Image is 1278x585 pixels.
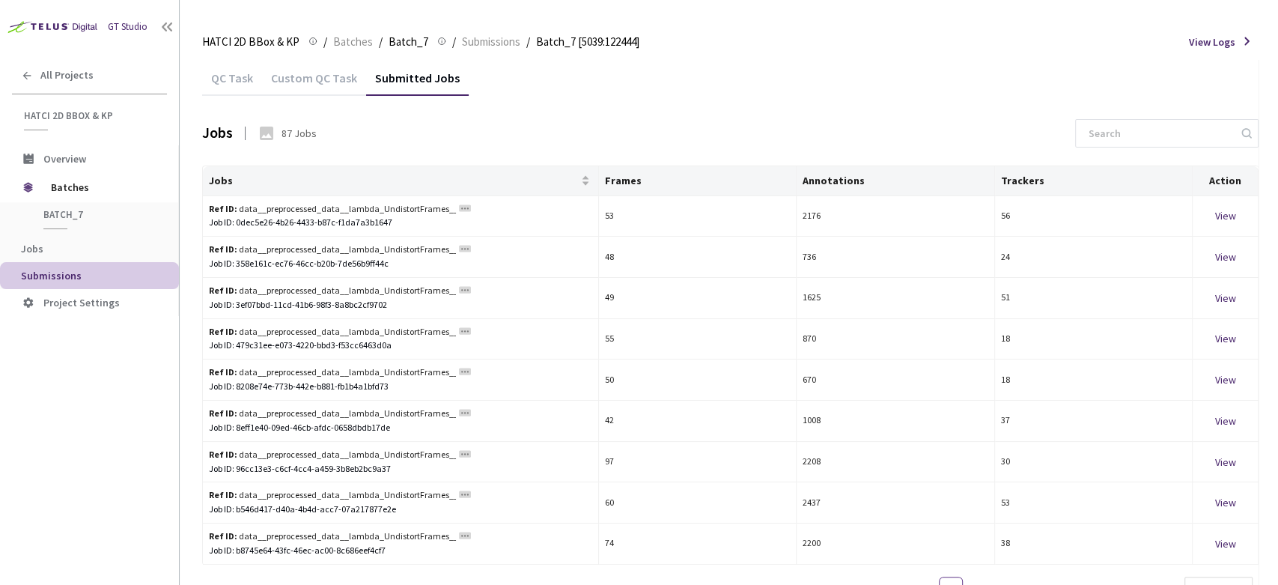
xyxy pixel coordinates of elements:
div: data__preprocessed_data__lambda_UndistortFrames__20250403_114023/ [209,202,456,216]
div: data__preprocessed_data__lambda_UndistortFrames__20250401_134221/ [209,366,456,380]
span: Submissions [462,33,520,51]
div: data__preprocessed_data__lambda_UndistortFrames__20250408_152951/ [209,325,456,339]
span: View Logs [1189,34,1235,49]
div: data__preprocessed_data__lambda_UndistortFrames__20250327_110803/ [209,448,456,462]
div: Job ID: 8eff1e40-09ed-46cb-afdc-0658dbdb17de [209,421,592,435]
span: Submissions [21,269,82,282]
td: 2208 [797,442,994,483]
td: 870 [797,319,994,360]
div: View [1199,372,1252,388]
th: Annotations [797,166,994,196]
div: data__preprocessed_data__lambda_UndistortFrames__20250403_135847/ [209,407,456,421]
td: 38 [995,524,1193,565]
div: View [1199,330,1252,347]
div: Job ID: 8208e74e-773b-442e-b881-fb1b4a1bfd73 [209,380,592,394]
div: View [1199,249,1252,265]
td: 51 [995,278,1193,319]
span: All Projects [40,69,94,82]
li: / [526,33,530,51]
b: Ref ID: [209,203,237,214]
li: / [452,33,456,51]
td: 42 [599,401,797,442]
td: 18 [995,360,1193,401]
span: Batches [51,172,153,202]
b: Ref ID: [209,366,237,378]
b: Ref ID: [209,243,237,255]
li: / [323,33,327,51]
td: 670 [797,360,994,401]
td: 56 [995,196,1193,237]
th: Jobs [203,166,599,196]
b: Ref ID: [209,326,237,337]
span: HATCI 2D BBox & KP [202,33,299,51]
div: View [1199,413,1252,429]
a: Submissions [459,33,523,49]
div: data__preprocessed_data__lambda_UndistortFrames__20250410_115913/ [209,243,456,257]
td: 74 [599,524,797,565]
div: Submitted Jobs [366,70,469,96]
td: 48 [599,237,797,278]
div: Job ID: b8745e64-43fc-46ec-ac00-8c686eef4cf7 [209,544,592,558]
div: QC Task [202,70,262,96]
b: Ref ID: [209,530,237,542]
th: Action [1193,166,1259,196]
div: Job ID: 96cc13e3-c6cf-4cc4-a459-3b8eb2bc9a37 [209,462,592,476]
td: 2176 [797,196,994,237]
span: Batch_7 [5039:122444] [536,33,639,51]
td: 1625 [797,278,994,319]
div: View [1199,494,1252,511]
td: 50 [599,360,797,401]
td: 736 [797,237,994,278]
td: 2437 [797,482,994,524]
div: Job ID: 0dec5e26-4b26-4433-b87c-f1da7a3b1647 [209,216,592,230]
td: 1008 [797,401,994,442]
td: 18 [995,319,1193,360]
span: HATCI 2D BBox & KP [24,109,158,122]
span: Jobs [209,175,578,187]
td: 24 [995,237,1193,278]
span: Jobs [21,242,43,255]
div: 87 Jobs [282,126,317,141]
div: Job ID: 3ef07bbd-11cd-41b6-98f3-8a8bc2cf9702 [209,298,592,312]
td: 2200 [797,524,994,565]
td: 37 [995,401,1193,442]
div: View [1199,290,1252,306]
div: data__preprocessed_data__lambda_UndistortFrames__20250327_110551/ [209,530,456,544]
div: Jobs [202,122,233,144]
b: Ref ID: [209,449,237,460]
div: data__preprocessed_data__lambda_UndistortFrames__20250409_142303/ [209,284,456,298]
b: Ref ID: [209,285,237,296]
div: Job ID: 358e161c-ec76-46cc-b20b-7de56b9ff44c [209,257,592,271]
th: Frames [599,166,797,196]
div: Custom QC Task [262,70,366,96]
div: Job ID: 479c31ee-e073-4220-bbd3-f53cc6463d0a [209,339,592,353]
b: Ref ID: [209,489,237,500]
td: 53 [995,482,1193,524]
a: Batches [330,33,376,49]
div: View [1199,454,1252,470]
div: data__preprocessed_data__lambda_UndistortFrames__20250414_105736/ [209,488,456,503]
td: 55 [599,319,797,360]
b: Ref ID: [209,407,237,419]
div: View [1199,536,1252,552]
td: 97 [599,442,797,483]
div: Job ID: b546d417-d40a-4b4d-acc7-07a217877e2e [209,503,592,517]
span: Batches [333,33,373,51]
td: 30 [995,442,1193,483]
input: Search [1080,120,1239,147]
div: View [1199,207,1252,224]
li: / [379,33,383,51]
span: Overview [43,152,86,166]
span: Batch_7 [43,208,154,221]
th: Trackers [995,166,1193,196]
td: 60 [599,482,797,524]
td: 53 [599,196,797,237]
div: GT Studio [108,20,147,34]
span: Project Settings [43,296,120,309]
td: 49 [599,278,797,319]
span: Batch_7 [389,33,428,51]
